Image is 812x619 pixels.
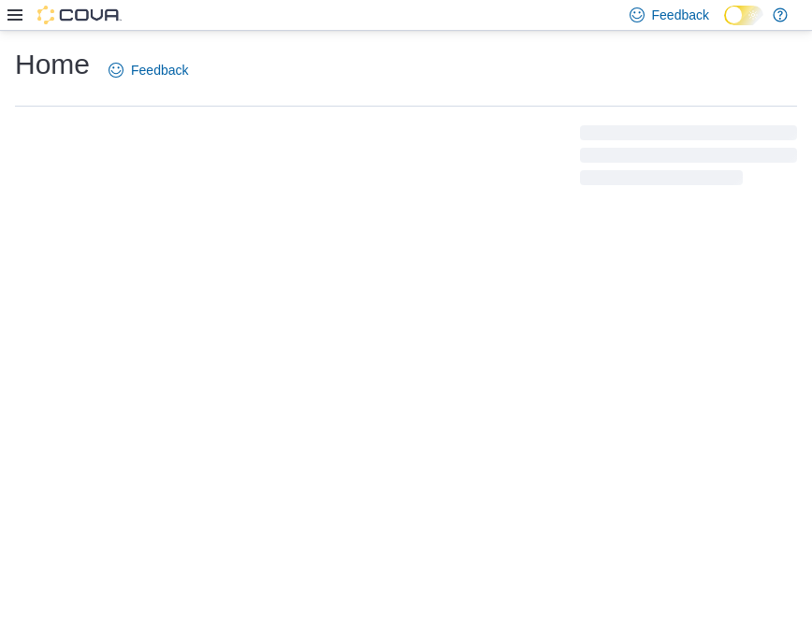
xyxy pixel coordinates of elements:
[15,46,90,83] h1: Home
[37,6,122,24] img: Cova
[724,6,763,25] input: Dark Mode
[652,6,709,24] span: Feedback
[101,51,196,89] a: Feedback
[580,129,797,189] span: Loading
[724,25,725,26] span: Dark Mode
[131,61,188,79] span: Feedback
